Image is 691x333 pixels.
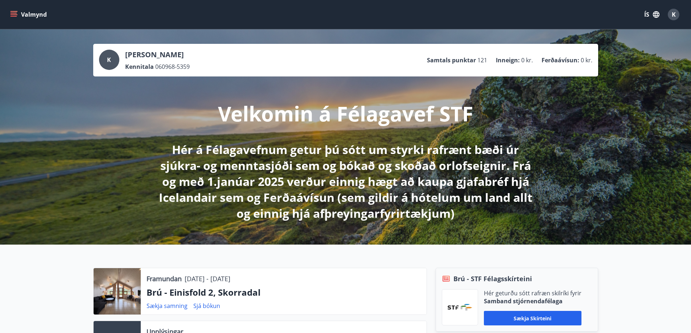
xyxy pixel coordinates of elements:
[542,56,579,64] p: Ferðaávísun :
[147,286,421,299] p: Brú - Einisfold 2, Skorradal
[155,63,190,71] span: 060968-5359
[125,50,190,60] p: [PERSON_NAME]
[640,8,663,21] button: ÍS
[147,302,188,310] a: Sækja samning
[427,56,476,64] p: Samtals punktar
[484,297,581,305] p: Samband stjórnendafélaga
[448,304,472,311] img: vjCaq2fThgY3EUYqSgpjEiBg6WP39ov69hlhuPVN.png
[147,274,182,283] p: Framundan
[107,56,111,64] span: K
[453,274,532,283] span: Brú - STF Félagsskírteini
[185,274,230,283] p: [DATE] - [DATE]
[125,63,154,71] p: Kennitala
[9,8,50,21] button: menu
[521,56,533,64] span: 0 kr.
[484,311,581,325] button: Sækja skírteini
[218,100,473,127] p: Velkomin á Félagavef STF
[193,302,220,310] a: Sjá bókun
[484,289,581,297] p: Hér geturðu sótt rafræn skilríki fyrir
[154,142,537,221] p: Hér á Félagavefnum getur þú sótt um styrki rafrænt bæði úr sjúkra- og menntasjóði sem og bókað og...
[581,56,592,64] span: 0 kr.
[665,6,682,23] button: K
[496,56,520,64] p: Inneign :
[477,56,487,64] span: 121
[672,11,676,18] span: K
